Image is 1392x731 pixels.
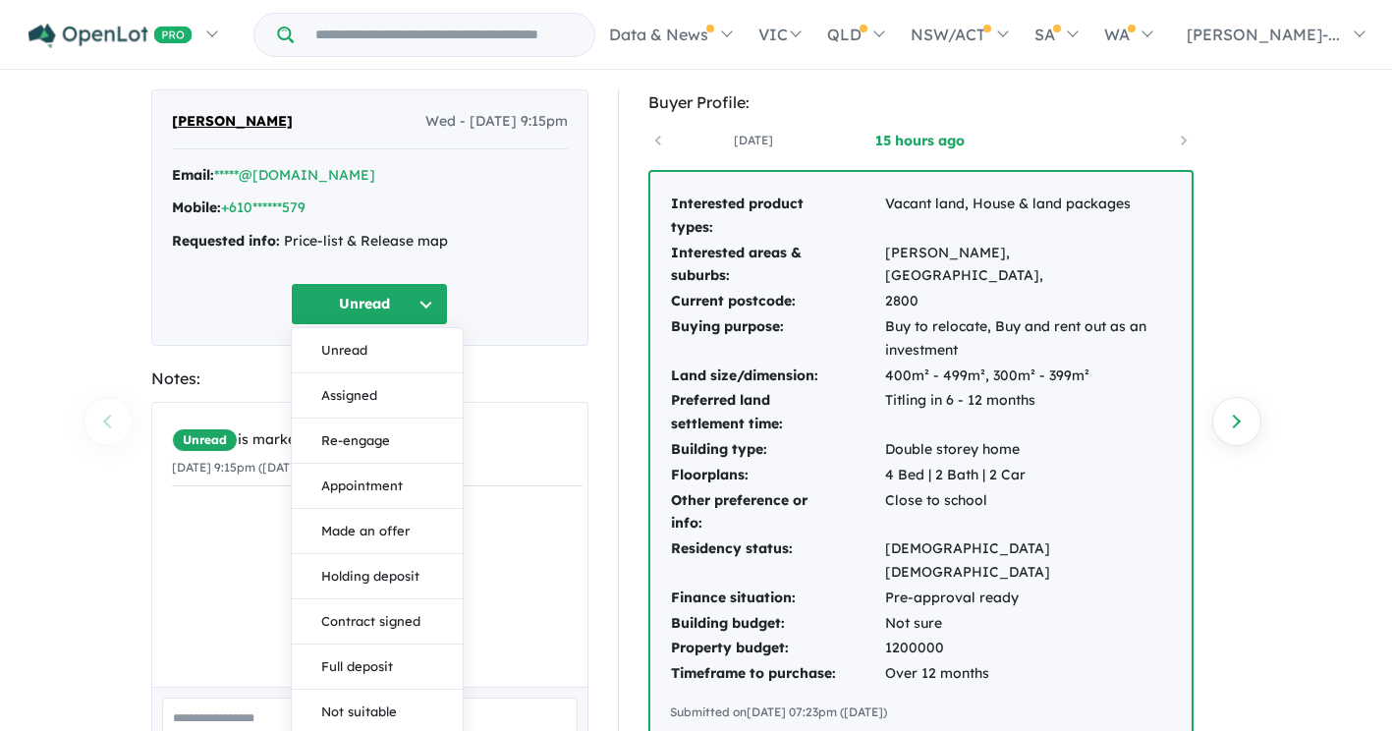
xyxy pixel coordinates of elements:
td: Other preference or info: [670,488,884,537]
td: Buying purpose: [670,314,884,364]
td: Finance situation: [670,586,884,611]
td: Titling in 6 - 12 months [884,388,1172,437]
td: Current postcode: [670,289,884,314]
button: Full deposit [292,645,463,690]
button: Unread [291,283,448,325]
span: Unread [172,428,238,452]
td: 1200000 [884,636,1172,661]
td: Vacant land, House & land packages [884,192,1172,241]
td: Over 12 months [884,661,1172,687]
td: Interested product types: [670,192,884,241]
button: Assigned [292,373,463,419]
td: Residency status: [670,536,884,586]
td: Pre-approval ready [884,586,1172,611]
button: Made an offer [292,509,463,554]
span: [PERSON_NAME]-... [1187,25,1340,44]
a: [DATE] [670,131,837,150]
td: 400m² - 499m², 300m² - 399m² [884,364,1172,389]
strong: Mobile: [172,198,221,216]
input: Try estate name, suburb, builder or developer [298,14,590,56]
td: Double storey home [884,437,1172,463]
span: [PERSON_NAME] [172,110,293,134]
td: Buy to relocate, Buy and rent out as an investment [884,314,1172,364]
strong: Email: [172,166,214,184]
div: Notes: [151,365,588,392]
div: Price-list & Release map [172,230,568,253]
td: Interested areas & suburbs: [670,241,884,290]
button: Appointment [292,464,463,509]
td: Floorplans: [670,463,884,488]
button: Unread [292,328,463,373]
div: is marked. [172,428,583,452]
img: Openlot PRO Logo White [28,24,193,48]
td: Preferred land settlement time: [670,388,884,437]
td: Building budget: [670,611,884,637]
td: Timeframe to purchase: [670,661,884,687]
td: Land size/dimension: [670,364,884,389]
button: Contract signed [292,599,463,645]
small: [DATE] 9:15pm ([DATE]) [172,460,306,475]
td: [PERSON_NAME], [GEOGRAPHIC_DATA], [884,241,1172,290]
td: Close to school [884,488,1172,537]
td: 4 Bed | 2 Bath | 2 Car [884,463,1172,488]
button: Re-engage [292,419,463,464]
td: [DEMOGRAPHIC_DATA] [DEMOGRAPHIC_DATA] [884,536,1172,586]
td: Building type: [670,437,884,463]
div: Buyer Profile: [648,89,1194,116]
div: Submitted on [DATE] 07:23pm ([DATE]) [670,703,1172,722]
span: Wed - [DATE] 9:15pm [425,110,568,134]
strong: Requested info: [172,232,280,250]
td: 2800 [884,289,1172,314]
button: Holding deposit [292,554,463,599]
td: Property budget: [670,636,884,661]
a: 15 hours ago [837,131,1004,150]
td: Not sure [884,611,1172,637]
